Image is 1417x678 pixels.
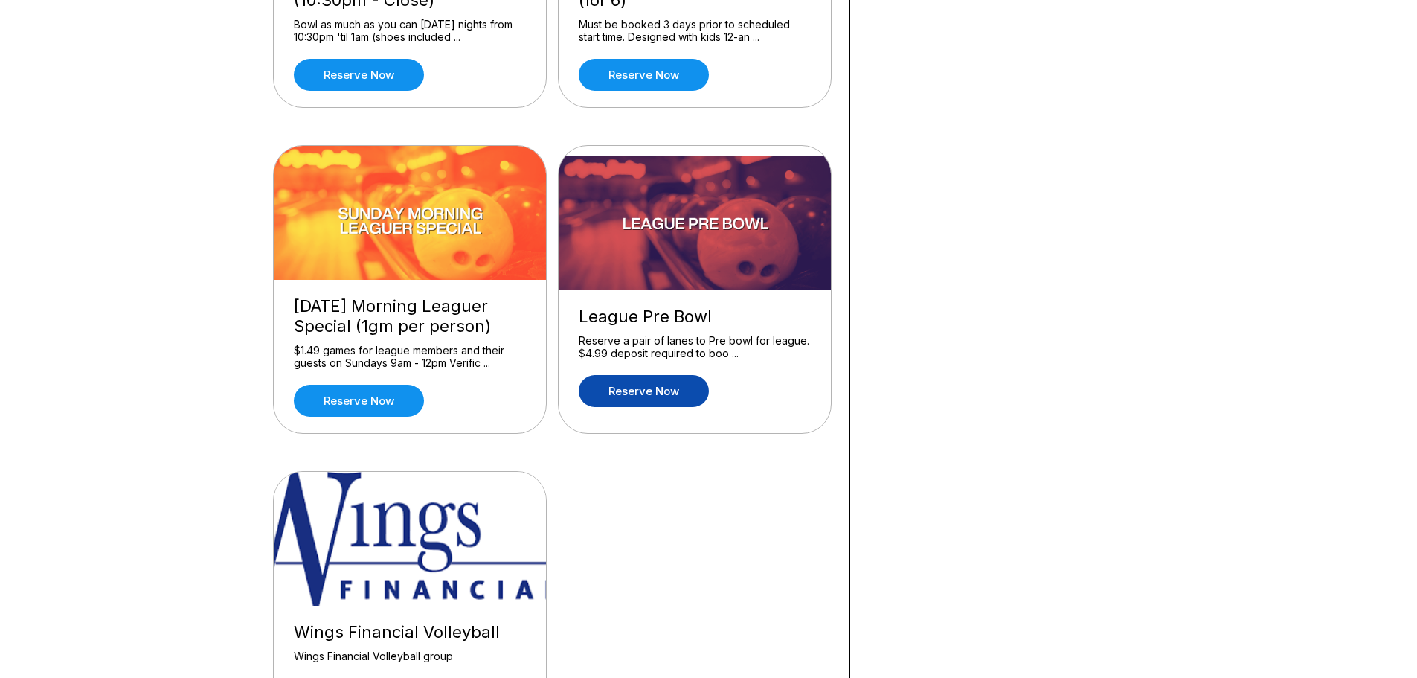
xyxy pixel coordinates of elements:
div: League Pre Bowl [579,307,811,327]
img: League Pre Bowl [559,156,832,290]
div: Wings Financial Volleyball [294,622,526,642]
div: Wings Financial Volleyball group [294,650,526,676]
div: $1.49 games for league members and their guests on Sundays 9am - 12pm Verific ... [294,344,526,370]
img: Sunday Morning Leaguer Special (1gm per person) [274,146,547,280]
a: Reserve now [579,375,709,407]
img: Wings Financial Volleyball [274,472,547,606]
div: Must be booked 3 days prior to scheduled start time. Designed with kids 12-an ... [579,18,811,44]
a: Reserve now [579,59,709,91]
div: Bowl as much as you can [DATE] nights from 10:30pm 'til 1am (shoes included ... [294,18,526,44]
a: Reserve now [294,385,424,417]
a: Reserve now [294,59,424,91]
div: Reserve a pair of lanes to Pre bowl for league. $4.99 deposit required to boo ... [579,334,811,360]
div: [DATE] Morning Leaguer Special (1gm per person) [294,296,526,336]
